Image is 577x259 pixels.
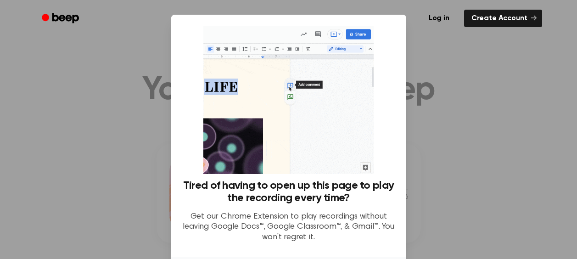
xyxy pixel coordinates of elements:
[464,10,542,27] a: Create Account
[35,10,87,28] a: Beep
[182,180,395,204] h3: Tired of having to open up this page to play the recording every time?
[182,212,395,243] p: Get our Chrome Extension to play recordings without leaving Google Docs™, Google Classroom™, & Gm...
[420,8,459,29] a: Log in
[203,26,374,174] img: Beep extension in action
